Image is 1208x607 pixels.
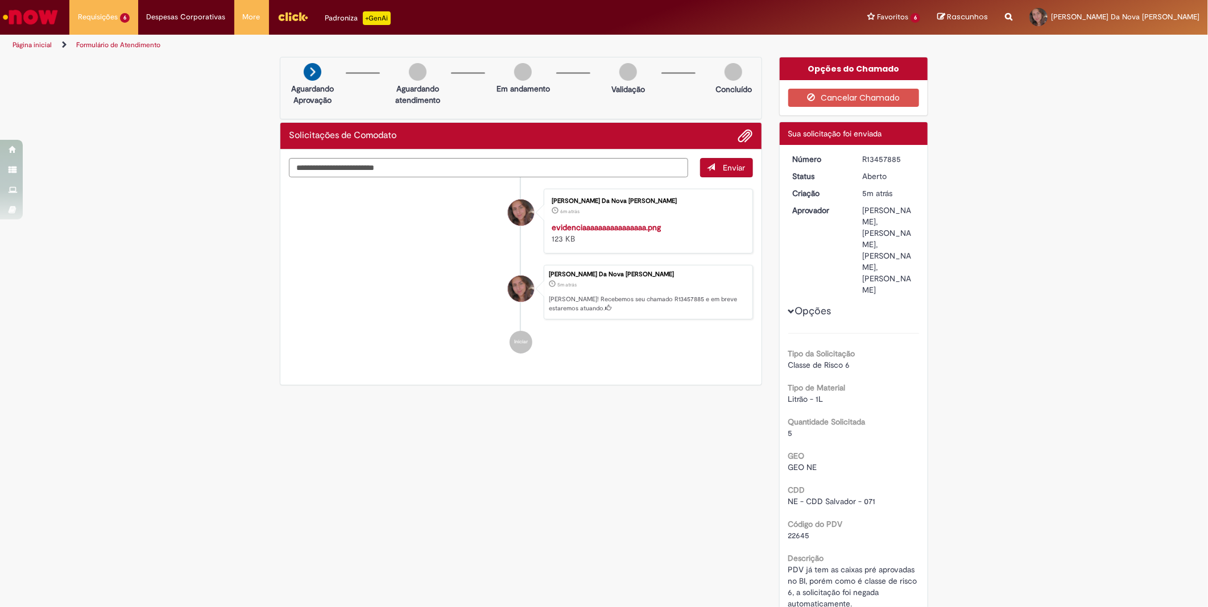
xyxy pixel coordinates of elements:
[788,89,920,107] button: Cancelar Chamado
[788,128,882,139] span: Sua solicitação foi enviada
[497,83,550,94] p: Em andamento
[911,13,920,23] span: 6
[937,12,988,23] a: Rascunhos
[552,222,741,244] div: 123 KB
[147,11,226,23] span: Despesas Corporativas
[619,63,637,81] img: img-circle-grey.png
[289,158,688,177] textarea: Digite sua mensagem aqui...
[788,553,824,563] b: Descrição
[9,35,797,56] ul: Trilhas de página
[788,394,824,404] span: Litrão - 1L
[557,281,577,288] span: 5m atrás
[788,417,866,427] b: Quantidade Solicitada
[285,83,340,106] p: Aguardando Aprovação
[725,63,742,81] img: img-circle-grey.png
[784,171,854,182] dt: Status
[862,171,915,182] div: Aberto
[304,63,321,81] img: arrow-next.png
[289,131,396,141] h2: Solicitações de Comodato Histórico de tíquete
[289,265,753,319] li: Gabriela Castelani Da Nova Brandao Campos
[788,519,843,529] b: Código do PDV
[715,84,752,95] p: Concluído
[788,530,810,541] span: 22645
[549,271,747,278] div: [PERSON_NAME] Da Nova [PERSON_NAME]
[788,348,855,359] b: Tipo da Solicitação
[788,383,846,393] b: Tipo de Material
[243,11,260,23] span: More
[1,6,60,28] img: ServiceNow
[862,188,915,199] div: 28/08/2025 13:33:59
[508,276,534,302] div: Gabriela Castelani Da Nova Brandao Campos
[120,13,130,23] span: 6
[289,177,753,365] ul: Histórico de tíquete
[409,63,427,81] img: img-circle-grey.png
[557,281,577,288] time: 28/08/2025 13:33:59
[784,188,854,199] dt: Criação
[514,63,532,81] img: img-circle-grey.png
[947,11,988,22] span: Rascunhos
[278,8,308,25] img: click_logo_yellow_360x200.png
[788,485,805,495] b: CDD
[363,11,391,25] p: +GenAi
[862,188,892,198] span: 5m atrás
[780,57,928,80] div: Opções do Chamado
[723,163,746,173] span: Enviar
[76,40,160,49] a: Formulário de Atendimento
[788,360,850,370] span: Classe de Risco 6
[549,295,747,313] p: [PERSON_NAME]! Recebemos seu chamado R13457885 e em breve estaremos atuando.
[862,188,892,198] time: 28/08/2025 13:33:59
[560,208,580,215] time: 28/08/2025 13:33:56
[788,462,817,472] span: GEO NE
[788,451,805,461] b: GEO
[78,11,118,23] span: Requisições
[862,205,915,296] div: [PERSON_NAME], [PERSON_NAME], [PERSON_NAME], [PERSON_NAME]
[700,158,753,177] button: Enviar
[738,128,753,143] button: Adicionar anexos
[325,11,391,25] div: Padroniza
[560,208,580,215] span: 6m atrás
[788,496,876,506] span: NE - CDD Salvador - 071
[788,428,793,438] span: 5
[552,222,661,232] a: evidenciaaaaaaaaaaaaaaaa.png
[784,153,854,165] dt: Número
[784,205,854,216] dt: Aprovador
[390,83,445,106] p: Aguardando atendimento
[13,40,52,49] a: Página inicial
[862,153,915,165] div: R13457885
[508,199,534,226] div: Gabriela Castelani Da Nova Brandao Campos
[877,11,908,23] span: Favoritos
[1051,12,1199,22] span: [PERSON_NAME] Da Nova [PERSON_NAME]
[611,84,645,95] p: Validação
[552,198,741,205] div: [PERSON_NAME] Da Nova [PERSON_NAME]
